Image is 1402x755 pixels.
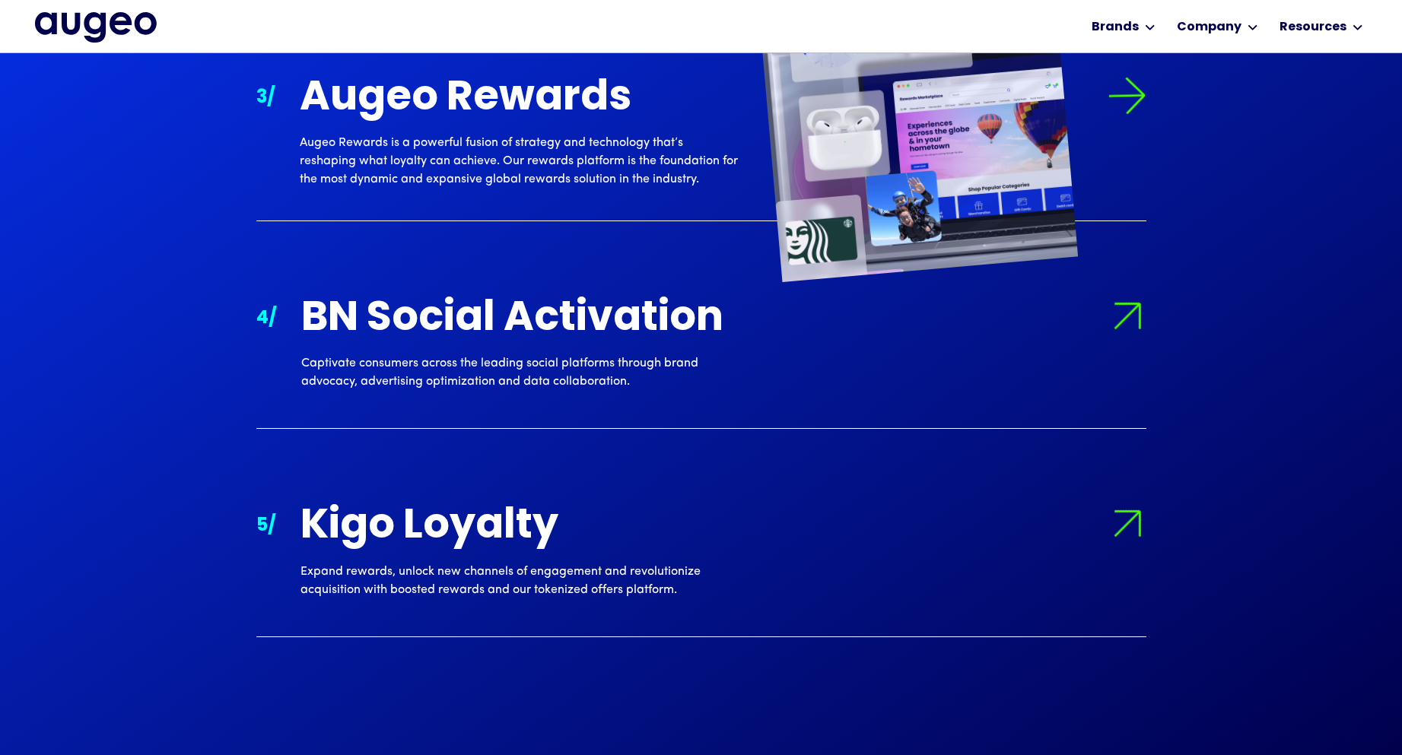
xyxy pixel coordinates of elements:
a: 5/Arrow symbol in bright green pointing right to indicate an active link.Kigo LoyaltyExpand rewar... [256,467,1146,636]
img: Arrow symbol in bright green pointing right to indicate an active link. [1100,289,1154,343]
img: Arrow symbol in bright green pointing right to indicate an active link. [1100,497,1154,551]
div: Kigo Loyalty [300,505,739,550]
div: / [268,512,276,540]
a: 3/Arrow symbol in bright green pointing right to indicate an active link.Augeo RewardsAugeo Rewar... [256,39,1146,221]
a: 4/Arrow symbol in bright green pointing right to indicate an active link.BN Social ActivationCapt... [256,259,1146,429]
div: / [267,84,275,112]
div: Brands [1092,18,1139,36]
div: Expand rewards, unlock new channels of engagement and revolutionize acquisition with boosted rewa... [300,563,739,599]
div: Captivate consumers across the leading social platforms through brand advocacy, advertising optim... [301,354,739,391]
div: Company [1177,18,1241,36]
img: Arrow symbol in bright green pointing right to indicate an active link. [1108,76,1146,115]
a: home [35,12,157,44]
div: Augeo Rewards [300,77,738,122]
div: BN Social Activation [301,297,739,342]
div: Resources [1280,18,1346,36]
div: 5 [256,512,268,540]
div: / [269,305,277,332]
div: 3 [256,84,267,112]
div: Augeo Rewards is a powerful fusion of strategy and technology that’s reshaping what loyalty can a... [300,134,738,189]
div: 4 [256,305,269,332]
